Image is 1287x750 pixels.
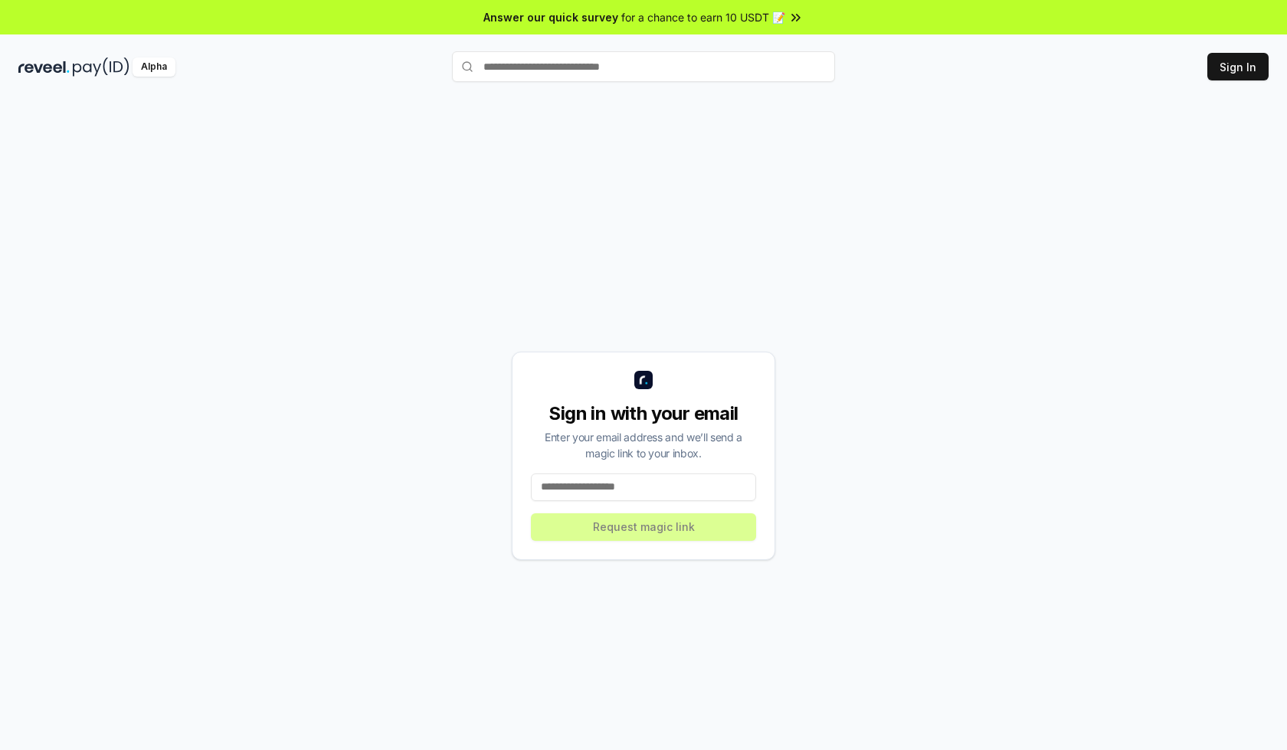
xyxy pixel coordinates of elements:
[73,57,129,77] img: pay_id
[18,57,70,77] img: reveel_dark
[1207,53,1269,80] button: Sign In
[634,371,653,389] img: logo_small
[483,9,618,25] span: Answer our quick survey
[531,429,756,461] div: Enter your email address and we’ll send a magic link to your inbox.
[621,9,785,25] span: for a chance to earn 10 USDT 📝
[133,57,175,77] div: Alpha
[531,401,756,426] div: Sign in with your email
